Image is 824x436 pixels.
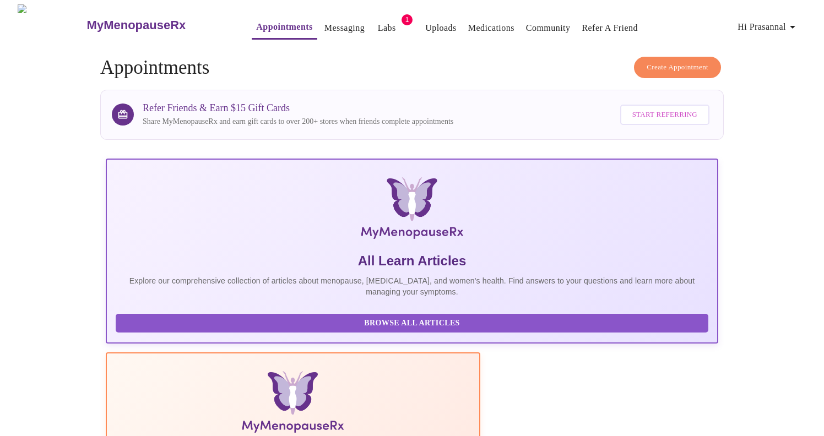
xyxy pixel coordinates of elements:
a: Appointments [256,19,312,35]
h3: MyMenopauseRx [87,18,186,32]
button: Start Referring [620,105,709,125]
span: Browse All Articles [127,317,697,330]
button: Messaging [320,17,369,39]
h5: All Learn Articles [116,252,708,270]
a: Community [526,20,571,36]
h3: Refer Friends & Earn $15 Gift Cards [143,102,453,114]
span: Create Appointment [647,61,708,74]
button: Medications [464,17,519,39]
img: MyMenopauseRx Logo [208,177,616,243]
button: Refer a Friend [577,17,642,39]
button: Hi Prasannal [733,16,804,38]
span: 1 [402,14,413,25]
button: Create Appointment [634,57,721,78]
button: Uploads [421,17,461,39]
a: Start Referring [617,99,712,130]
span: Start Referring [632,108,697,121]
a: Messaging [324,20,365,36]
a: Labs [378,20,396,36]
h4: Appointments [100,57,724,79]
a: Uploads [425,20,457,36]
a: MyMenopauseRx [85,6,230,45]
button: Community [522,17,575,39]
a: Refer a Friend [582,20,638,36]
button: Appointments [252,16,317,40]
a: Medications [468,20,514,36]
span: Hi Prasannal [738,19,799,35]
button: Browse All Articles [116,314,708,333]
a: Browse All Articles [116,318,711,327]
p: Explore our comprehensive collection of articles about menopause, [MEDICAL_DATA], and women's hea... [116,275,708,297]
img: MyMenopauseRx Logo [18,4,85,46]
button: Labs [369,17,404,39]
p: Share MyMenopauseRx and earn gift cards to over 200+ stores when friends complete appointments [143,116,453,127]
